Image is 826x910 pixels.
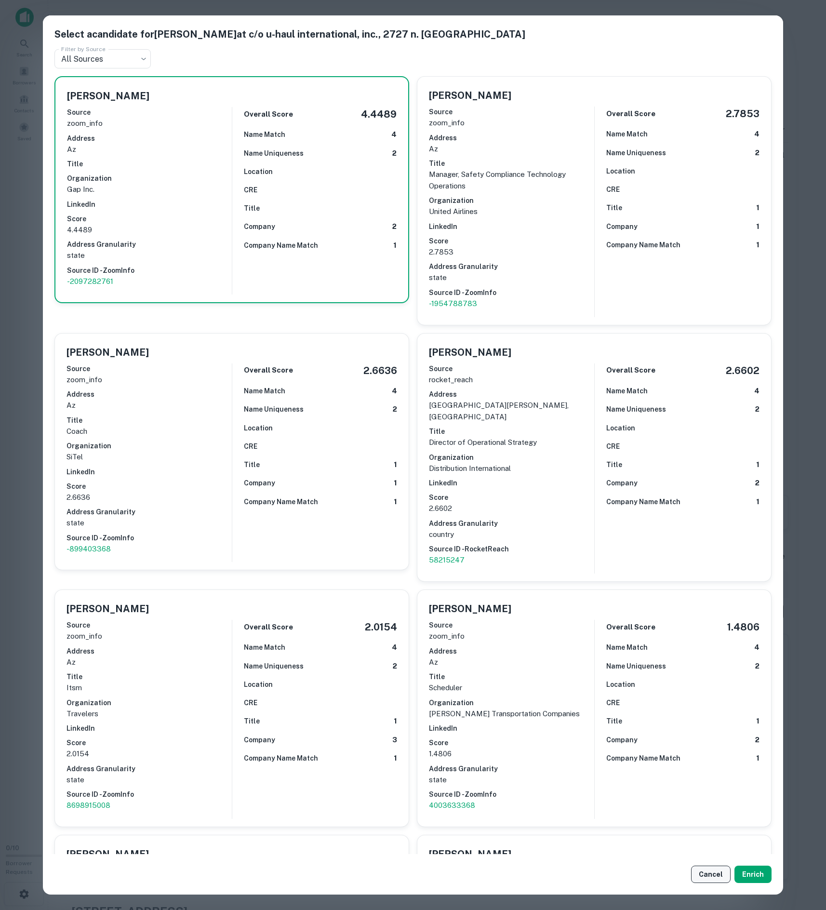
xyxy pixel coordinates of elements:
p: state [67,774,232,786]
h6: 4 [754,642,759,653]
p: Coach [67,426,232,437]
h5: [PERSON_NAME] [67,602,149,616]
h6: Name Uniqueness [244,404,304,415]
h6: 4 [754,129,759,140]
h6: Title [606,202,622,213]
p: rocket_reach [429,374,594,386]
h6: 1 [394,753,397,764]
p: az [67,656,232,668]
p: Itsm [67,682,232,694]
div: All Sources [54,49,151,68]
h6: CRE [606,441,620,452]
p: state [429,774,594,786]
h6: Name Uniqueness [606,147,666,158]
h6: Organization [67,441,232,451]
h6: Title [429,426,594,437]
p: state [67,517,232,529]
h6: Company [606,735,638,745]
h6: Title [67,415,232,426]
h6: Source ID - ZoomInfo [67,265,232,276]
h6: Score [429,492,594,503]
h6: Title [67,159,232,169]
h6: Overall Score [244,365,293,376]
h5: [PERSON_NAME] [429,602,511,616]
h6: Company [606,221,638,232]
h6: Name Uniqueness [244,148,304,159]
p: zoom_info [429,117,594,129]
h6: Source ID - ZoomInfo [429,287,594,298]
h5: 4.4489 [361,107,397,121]
h6: Title [606,459,622,470]
p: Scheduler [429,682,594,694]
h6: Name Match [606,129,648,139]
h5: 2.0154 [365,620,397,634]
h6: Address [429,133,594,143]
p: SiTel [67,451,232,463]
h6: 4 [754,386,759,397]
p: -2097282761 [67,276,232,287]
h6: Organization [429,195,594,206]
h6: 2 [392,221,397,232]
h6: Overall Score [606,365,655,376]
h5: Select a candidate for [PERSON_NAME] at c/o u-haul international, inc., 2727 n. [GEOGRAPHIC_DATA] [54,27,772,41]
h6: Address Granularity [67,239,232,250]
h6: 1 [756,221,759,232]
h6: Score [67,737,232,748]
p: -899403368 [67,543,232,555]
h6: Title [429,671,594,682]
p: zoom_info [67,374,232,386]
h6: LinkedIn [67,723,232,734]
h6: 4 [392,642,397,653]
h6: Location [244,423,273,433]
h6: Address [67,389,232,400]
h6: Organization [429,697,594,708]
p: state [429,272,594,283]
h6: Source [429,107,594,117]
h6: Title [67,671,232,682]
a: 8698915008 [67,800,232,811]
h6: Name Match [244,129,285,140]
h6: 1 [756,459,759,470]
h6: Name Uniqueness [606,661,666,671]
h6: Address Granularity [429,261,594,272]
h6: Source ID - ZoomInfo [67,533,232,543]
h6: Source [67,363,232,374]
h5: 1.4806 [727,620,759,634]
h6: Address [67,133,232,144]
h6: Address Granularity [429,518,594,529]
h6: Score [429,236,594,246]
h6: Location [606,679,635,690]
h6: LinkedIn [429,723,594,734]
h5: 2.7853 [726,107,759,121]
h6: Company [244,478,275,488]
p: az [429,143,594,155]
h6: Location [244,679,273,690]
p: zoom_info [67,118,232,129]
h6: LinkedIn [67,467,232,477]
p: Distribution International [429,463,594,474]
h6: 2 [755,147,759,159]
h6: Address Granularity [67,763,232,774]
h6: Company [244,221,275,232]
h5: [PERSON_NAME] [429,88,511,103]
h6: 1 [393,240,397,251]
h6: Company Name Match [244,753,318,763]
a: -1954788783 [429,298,594,309]
h6: 1 [756,753,759,764]
h6: 1 [394,459,397,470]
h6: Source ID - RocketReach [429,544,594,554]
h6: Location [606,166,635,176]
h6: Company Name Match [606,496,680,507]
h5: [PERSON_NAME] [67,89,149,103]
h6: Source [429,363,594,374]
h6: Address Granularity [429,763,594,774]
p: Gap Inc. [67,184,232,195]
p: 2.6636 [67,492,232,503]
p: 2.7853 [429,246,594,258]
h5: [PERSON_NAME] [67,847,149,861]
p: 2.6602 [429,503,594,514]
a: 58215247 [429,554,594,566]
h6: LinkedIn [429,221,594,232]
h6: Overall Score [606,108,655,120]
